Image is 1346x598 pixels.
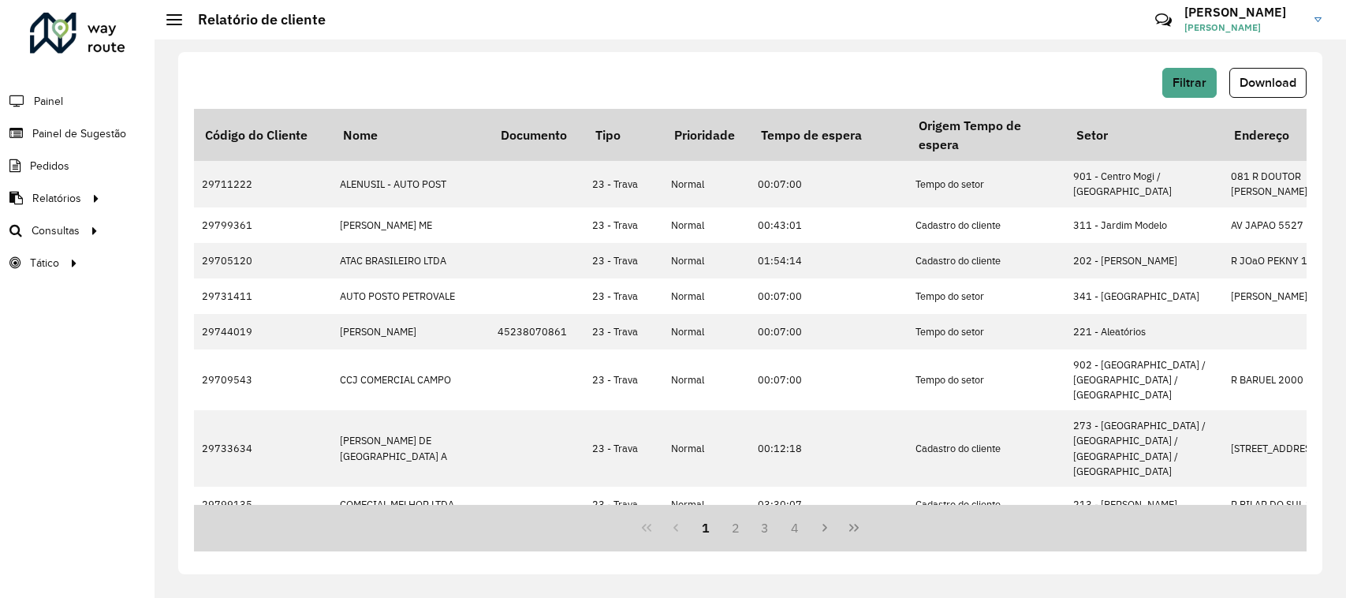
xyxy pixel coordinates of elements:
[1065,349,1223,411] td: 902 - [GEOGRAPHIC_DATA] / [GEOGRAPHIC_DATA] / [GEOGRAPHIC_DATA]
[30,158,69,174] span: Pedidos
[663,314,750,349] td: Normal
[750,161,908,207] td: 00:07:00
[663,410,750,487] td: Normal
[1065,314,1223,349] td: 221 - Aleatórios
[490,314,584,349] td: 45238070861
[1147,3,1180,37] a: Contato Rápido
[194,487,332,522] td: 29799135
[1162,68,1217,98] button: Filtrar
[1065,410,1223,487] td: 273 - [GEOGRAPHIC_DATA] / [GEOGRAPHIC_DATA] / [GEOGRAPHIC_DATA] / [GEOGRAPHIC_DATA]
[332,207,490,243] td: [PERSON_NAME] ME
[1229,68,1307,98] button: Download
[332,109,490,161] th: Nome
[1184,5,1303,20] h3: [PERSON_NAME]
[194,278,332,314] td: 29731411
[584,161,663,207] td: 23 - Trava
[1173,76,1206,89] span: Filtrar
[908,410,1065,487] td: Cadastro do cliente
[691,513,721,543] button: 1
[663,207,750,243] td: Normal
[810,513,840,543] button: Next Page
[1065,487,1223,522] td: 213 - [PERSON_NAME]
[1065,207,1223,243] td: 311 - Jardim Modelo
[30,255,59,271] span: Tático
[908,487,1065,522] td: Cadastro do cliente
[750,207,908,243] td: 00:43:01
[908,243,1065,278] td: Cadastro do cliente
[663,278,750,314] td: Normal
[750,410,908,487] td: 00:12:18
[194,243,332,278] td: 29705120
[32,222,80,239] span: Consultas
[1240,76,1296,89] span: Download
[908,314,1065,349] td: Tempo do setor
[1065,161,1223,207] td: 901 - Centro Mogi / [GEOGRAPHIC_DATA]
[750,243,908,278] td: 01:54:14
[332,410,490,487] td: [PERSON_NAME] DE [GEOGRAPHIC_DATA] A
[750,278,908,314] td: 00:07:00
[750,109,908,161] th: Tempo de espera
[584,207,663,243] td: 23 - Trava
[194,161,332,207] td: 29711222
[32,125,126,142] span: Painel de Sugestão
[584,314,663,349] td: 23 - Trava
[908,278,1065,314] td: Tempo do setor
[908,349,1065,411] td: Tempo do setor
[332,161,490,207] td: ALENUSIL - AUTO POST
[490,109,584,161] th: Documento
[1065,243,1223,278] td: 202 - [PERSON_NAME]
[908,161,1065,207] td: Tempo do setor
[1184,21,1303,35] span: [PERSON_NAME]
[194,109,332,161] th: Código do Cliente
[332,243,490,278] td: ATAC BRASILEIRO LTDA
[750,349,908,411] td: 00:07:00
[584,109,663,161] th: Tipo
[750,487,908,522] td: 03:30:07
[840,513,870,543] button: Last Page
[584,349,663,411] td: 23 - Trava
[194,349,332,411] td: 29709543
[908,109,1065,161] th: Origem Tempo de espera
[332,349,490,411] td: CCJ COMERCIAL CAMPO
[1065,278,1223,314] td: 341 - [GEOGRAPHIC_DATA]
[32,190,81,207] span: Relatórios
[194,314,332,349] td: 29744019
[332,278,490,314] td: AUTO POSTO PETROVALE
[780,513,810,543] button: 4
[1065,109,1223,161] th: Setor
[584,243,663,278] td: 23 - Trava
[751,513,781,543] button: 3
[34,93,63,110] span: Painel
[663,109,750,161] th: Prioridade
[663,487,750,522] td: Normal
[332,487,490,522] td: COMECIAL MELHOR LTDA
[750,314,908,349] td: 00:07:00
[584,410,663,487] td: 23 - Trava
[584,487,663,522] td: 23 - Trava
[194,410,332,487] td: 29733634
[721,513,751,543] button: 2
[182,11,326,28] h2: Relatório de cliente
[332,314,490,349] td: [PERSON_NAME]
[194,207,332,243] td: 29799361
[663,161,750,207] td: Normal
[584,278,663,314] td: 23 - Trava
[663,349,750,411] td: Normal
[908,207,1065,243] td: Cadastro do cliente
[663,243,750,278] td: Normal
